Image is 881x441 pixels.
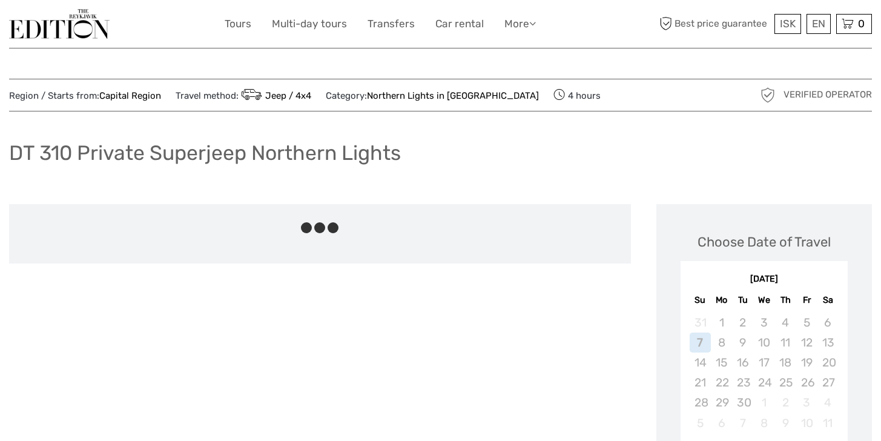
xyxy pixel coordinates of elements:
[732,333,753,353] div: Not available Tuesday, September 9th, 2025
[684,313,843,433] div: month 2025-09
[690,373,711,393] div: Not available Sunday, September 21st, 2025
[817,393,839,413] div: Not available Saturday, October 4th, 2025
[367,90,539,101] a: Northern Lights in [GEOGRAPHIC_DATA]
[817,353,839,373] div: Not available Saturday, September 20th, 2025
[774,353,796,373] div: Not available Thursday, September 18th, 2025
[176,87,311,104] span: Travel method:
[711,393,732,413] div: Not available Monday, September 29th, 2025
[732,292,753,308] div: Tu
[856,18,866,30] span: 0
[774,292,796,308] div: Th
[753,413,774,433] div: Not available Wednesday, October 8th, 2025
[711,313,732,333] div: Not available Monday, September 1st, 2025
[796,313,817,333] div: Not available Friday, September 5th, 2025
[711,413,732,433] div: Not available Monday, October 6th, 2025
[753,373,774,393] div: Not available Wednesday, September 24th, 2025
[774,333,796,353] div: Not available Thursday, September 11th, 2025
[99,90,161,101] a: Capital Region
[774,373,796,393] div: Not available Thursday, September 25th, 2025
[656,14,771,34] span: Best price guarantee
[9,90,161,102] span: Region / Starts from:
[690,292,711,308] div: Su
[758,85,777,105] img: verified_operator_grey_128.png
[435,15,484,33] a: Car rental
[711,353,732,373] div: Not available Monday, September 15th, 2025
[9,9,110,39] img: The Reykjavík Edition
[784,88,872,101] span: Verified Operator
[796,292,817,308] div: Fr
[239,90,311,101] a: Jeep / 4x4
[780,18,796,30] span: ISK
[681,273,848,286] div: [DATE]
[732,313,753,333] div: Not available Tuesday, September 2nd, 2025
[796,393,817,413] div: Not available Friday, October 3rd, 2025
[796,373,817,393] div: Not available Friday, September 26th, 2025
[796,353,817,373] div: Not available Friday, September 19th, 2025
[690,313,711,333] div: Not available Sunday, August 31st, 2025
[753,292,774,308] div: We
[690,353,711,373] div: Not available Sunday, September 14th, 2025
[774,413,796,433] div: Not available Thursday, October 9th, 2025
[690,393,711,413] div: Not available Sunday, September 28th, 2025
[753,393,774,413] div: Not available Wednesday, October 1st, 2025
[796,413,817,433] div: Not available Friday, October 10th, 2025
[368,15,415,33] a: Transfers
[690,333,711,353] div: Not available Sunday, September 7th, 2025
[817,413,839,433] div: Not available Saturday, October 11th, 2025
[326,90,539,102] span: Category:
[711,373,732,393] div: Not available Monday, September 22nd, 2025
[732,373,753,393] div: Not available Tuesday, September 23rd, 2025
[774,313,796,333] div: Not available Thursday, September 4th, 2025
[753,313,774,333] div: Not available Wednesday, September 3rd, 2025
[753,333,774,353] div: Not available Wednesday, September 10th, 2025
[753,353,774,373] div: Not available Wednesday, September 17th, 2025
[817,373,839,393] div: Not available Saturday, September 27th, 2025
[504,15,536,33] a: More
[732,413,753,433] div: Not available Tuesday, October 7th, 2025
[711,333,732,353] div: Not available Monday, September 8th, 2025
[732,353,753,373] div: Not available Tuesday, September 16th, 2025
[807,14,831,34] div: EN
[553,87,601,104] span: 4 hours
[796,333,817,353] div: Not available Friday, September 12th, 2025
[774,393,796,413] div: Not available Thursday, October 2nd, 2025
[817,313,839,333] div: Not available Saturday, September 6th, 2025
[9,141,401,165] h1: DT 310 Private Superjeep Northern Lights
[690,413,711,433] div: Not available Sunday, October 5th, 2025
[698,233,831,251] div: Choose Date of Travel
[817,292,839,308] div: Sa
[711,292,732,308] div: Mo
[817,333,839,353] div: Not available Saturday, September 13th, 2025
[225,15,251,33] a: Tours
[732,393,753,413] div: Not available Tuesday, September 30th, 2025
[272,15,347,33] a: Multi-day tours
